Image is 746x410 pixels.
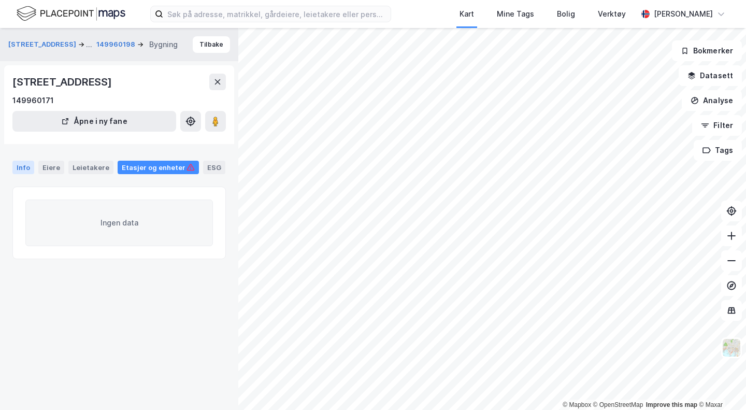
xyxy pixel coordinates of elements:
div: Kart [460,8,474,20]
div: ... [86,38,92,51]
div: Etasjer og enheter [122,163,195,172]
div: 149960171 [12,94,54,107]
button: [STREET_ADDRESS] [8,38,78,51]
button: Filter [692,115,742,136]
img: logo.f888ab2527a4732fd821a326f86c7f29.svg [17,5,125,23]
img: Z [722,338,741,358]
button: Åpne i ny fane [12,111,176,132]
div: Kontrollprogram for chat [694,360,746,410]
div: [PERSON_NAME] [654,8,713,20]
button: Bokmerker [672,40,742,61]
button: Analyse [682,90,742,111]
button: Datasett [679,65,742,86]
a: Mapbox [563,401,591,408]
input: Søk på adresse, matrikkel, gårdeiere, leietakere eller personer [163,6,391,22]
a: Improve this map [646,401,697,408]
button: 149960198 [96,39,137,50]
div: Bygning [149,38,178,51]
div: Mine Tags [497,8,534,20]
div: Ingen data [25,200,213,246]
div: ESG [203,161,225,174]
div: Bolig [557,8,575,20]
div: Leietakere [68,161,113,174]
iframe: Chat Widget [694,360,746,410]
div: Verktøy [598,8,626,20]
div: Eiere [38,161,64,174]
button: Tags [694,140,742,161]
button: Tilbake [193,36,230,53]
div: Info [12,161,34,174]
div: [STREET_ADDRESS] [12,74,114,90]
a: OpenStreetMap [593,401,643,408]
